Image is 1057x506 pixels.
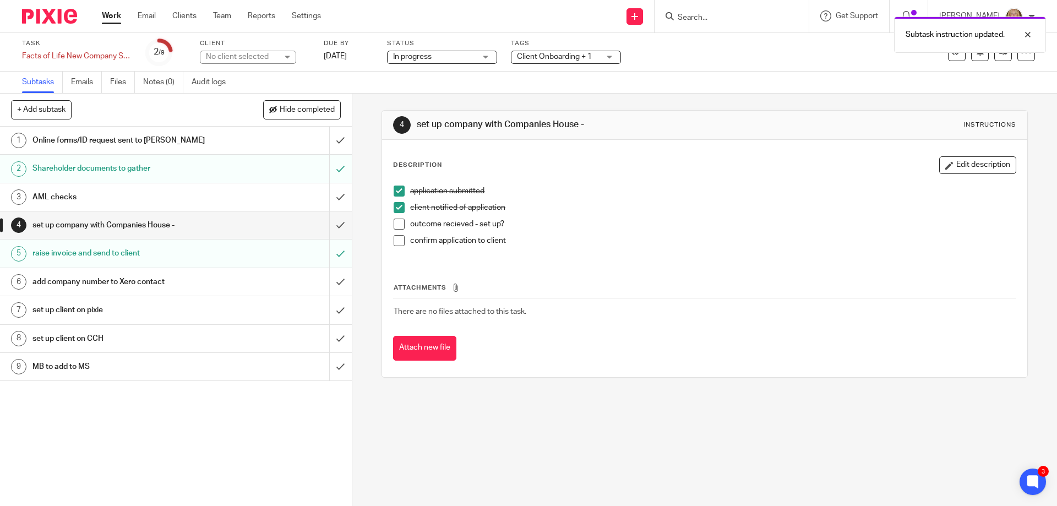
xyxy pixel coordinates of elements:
h1: set up company with Companies House - [417,119,728,130]
small: /9 [159,50,165,56]
h1: set up client on CCH [32,330,223,347]
div: Facts of Life New Company Set Up [22,51,132,62]
span: Attachments [394,285,446,291]
span: In progress [393,53,432,61]
div: 3 [11,189,26,205]
p: Description [393,161,442,170]
a: Emails [71,72,102,93]
h1: MB to add to MS [32,358,223,375]
h1: Online forms/ID request sent to [PERSON_NAME] [32,132,223,149]
h1: AML checks [32,189,223,205]
div: 4 [393,116,411,134]
a: Audit logs [192,72,234,93]
h1: Shareholder documents to gather [32,160,223,177]
div: Instructions [963,121,1016,129]
span: Hide completed [280,106,335,115]
a: Subtasks [22,72,63,93]
p: application submitted [410,186,1015,197]
p: outcome recieved - set up? [410,219,1015,230]
span: Client Onboarding + 1 [517,53,592,61]
h1: raise invoice and send to client [32,245,223,262]
h1: set up company with Companies House - [32,217,223,233]
a: Team [213,10,231,21]
div: 5 [11,246,26,262]
div: 8 [11,331,26,346]
p: confirm application to client [410,235,1015,246]
label: Client [200,39,310,48]
div: 3 [1038,466,1049,477]
img: Pixie [22,9,77,24]
button: Attach new file [393,336,456,361]
a: Clients [172,10,197,21]
a: Settings [292,10,321,21]
p: client notified of application [410,202,1015,213]
p: Subtask instruction updated. [906,29,1005,40]
span: [DATE] [324,52,347,60]
div: 4 [11,217,26,233]
button: + Add subtask [11,100,72,119]
label: Due by [324,39,373,48]
label: Status [387,39,497,48]
a: Email [138,10,156,21]
a: Work [102,10,121,21]
a: Notes (0) [143,72,183,93]
a: Files [110,72,135,93]
img: JW%20photo.JPG [1005,8,1023,25]
button: Edit description [939,156,1016,174]
div: 6 [11,274,26,290]
a: Reports [248,10,275,21]
label: Tags [511,39,621,48]
div: 1 [11,133,26,148]
button: Hide completed [263,100,341,119]
label: Task [22,39,132,48]
div: No client selected [206,51,277,62]
h1: set up client on pixie [32,302,223,318]
h1: add company number to Xero contact [32,274,223,290]
div: 2 [11,161,26,177]
div: 7 [11,302,26,318]
div: 2 [154,46,165,58]
span: There are no files attached to this task. [394,308,526,315]
div: 9 [11,359,26,374]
